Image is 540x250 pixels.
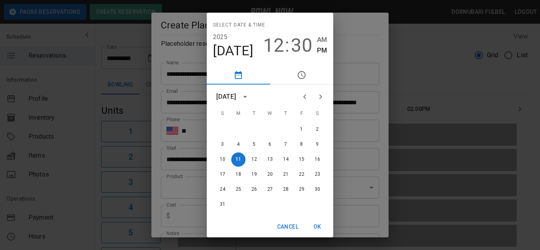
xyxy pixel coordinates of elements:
[215,197,230,212] button: 31
[305,220,330,234] button: OK
[263,152,277,167] button: 13
[213,43,254,59] button: [DATE]
[310,167,325,182] button: 23
[291,34,312,56] button: 30
[279,152,293,167] button: 14
[295,137,309,152] button: 8
[263,106,277,122] span: Wednesday
[247,137,261,152] button: 5
[310,182,325,197] button: 30
[263,34,284,56] button: 12
[215,182,230,197] button: 24
[231,152,245,167] button: 11
[247,106,261,122] span: Tuesday
[310,122,325,137] button: 2
[238,90,252,103] button: calendar view is open, switch to year view
[295,152,309,167] button: 15
[263,182,277,197] button: 27
[263,167,277,182] button: 20
[313,89,329,105] button: Next month
[274,220,302,234] button: Cancel
[215,137,230,152] button: 3
[297,89,313,105] button: Previous month
[310,106,325,122] span: Saturday
[231,167,245,182] button: 18
[295,122,309,137] button: 1
[213,19,265,32] span: Select date & time
[270,66,333,85] button: pick time
[247,152,261,167] button: 12
[279,106,293,122] span: Thursday
[213,32,228,43] button: 2025
[263,137,277,152] button: 6
[231,106,245,122] span: Monday
[215,152,230,167] button: 10
[231,137,245,152] button: 4
[215,106,230,122] span: Sunday
[317,34,327,45] button: AM
[295,167,309,182] button: 22
[247,182,261,197] button: 26
[231,182,245,197] button: 25
[295,182,309,197] button: 29
[279,182,293,197] button: 28
[310,137,325,152] button: 9
[215,167,230,182] button: 17
[207,66,270,85] button: pick date
[279,167,293,182] button: 21
[295,106,309,122] span: Friday
[247,167,261,182] button: 19
[279,137,293,152] button: 7
[285,34,289,56] span: :
[216,92,236,102] div: [DATE]
[310,152,325,167] button: 16
[317,45,327,56] button: PM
